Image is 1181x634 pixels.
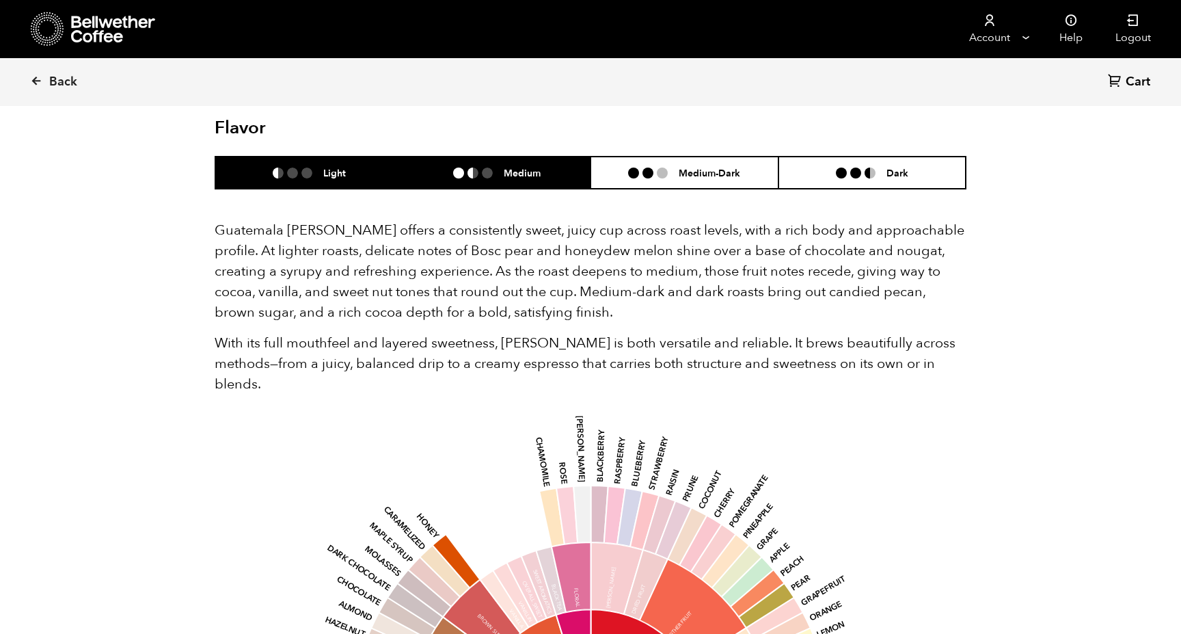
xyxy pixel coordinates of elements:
[886,167,908,179] h6: Dark
[49,74,77,90] span: Back
[215,333,966,395] p: With its full mouthfeel and layered sweetness, [PERSON_NAME] is both versatile and reliable. It b...
[679,167,740,179] h6: Medium-Dark
[504,167,541,179] h6: Medium
[1108,73,1154,92] a: Cart
[215,118,465,139] h2: Flavor
[323,167,346,179] h6: Light
[215,220,966,323] p: Guatemala [PERSON_NAME] offers a consistently sweet, juicy cup across roast levels, with a rich b...
[1126,74,1150,90] span: Cart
